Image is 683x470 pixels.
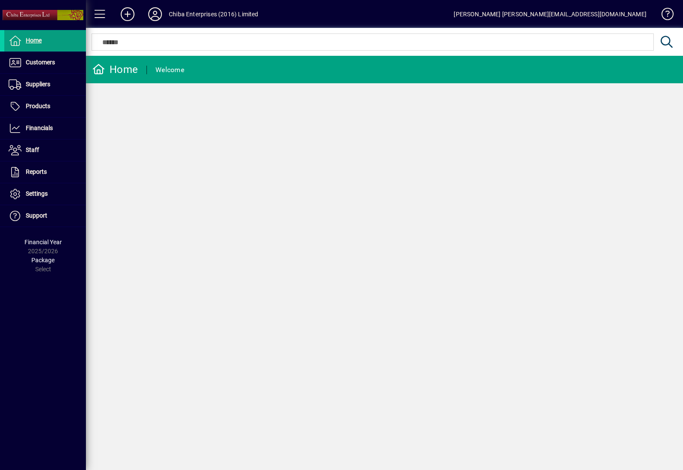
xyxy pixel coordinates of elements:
[141,6,169,22] button: Profile
[26,103,50,109] span: Products
[4,52,86,73] a: Customers
[454,7,646,21] div: [PERSON_NAME] [PERSON_NAME][EMAIL_ADDRESS][DOMAIN_NAME]
[4,205,86,227] a: Support
[24,239,62,246] span: Financial Year
[26,37,42,44] span: Home
[26,81,50,88] span: Suppliers
[31,257,55,264] span: Package
[26,124,53,131] span: Financials
[92,63,138,76] div: Home
[4,161,86,183] a: Reports
[26,212,47,219] span: Support
[4,74,86,95] a: Suppliers
[4,118,86,139] a: Financials
[26,146,39,153] span: Staff
[156,63,184,77] div: Welcome
[4,183,86,205] a: Settings
[4,139,86,161] a: Staff
[114,6,141,22] button: Add
[26,168,47,175] span: Reports
[4,96,86,117] a: Products
[655,2,672,30] a: Knowledge Base
[26,190,48,197] span: Settings
[26,59,55,66] span: Customers
[169,7,259,21] div: Chiba Enterprises (2016) Limited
